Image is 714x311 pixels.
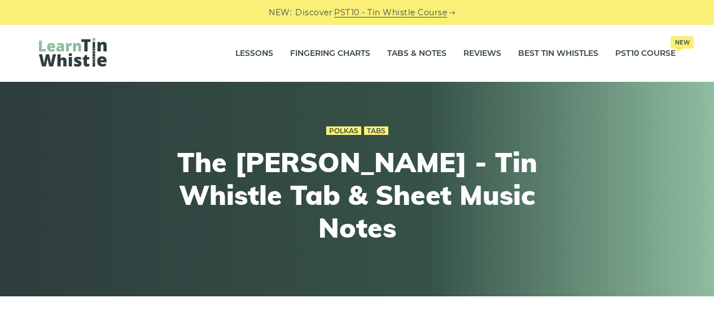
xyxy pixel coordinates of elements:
[39,38,107,67] img: LearnTinWhistle.com
[615,40,676,68] a: PST10 CourseNew
[235,40,273,68] a: Lessons
[463,40,501,68] a: Reviews
[671,36,694,49] span: New
[326,126,361,135] a: Polkas
[518,40,598,68] a: Best Tin Whistles
[150,146,565,244] h1: The [PERSON_NAME] - Tin Whistle Tab & Sheet Music Notes
[364,126,388,135] a: Tabs
[290,40,370,68] a: Fingering Charts
[387,40,446,68] a: Tabs & Notes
